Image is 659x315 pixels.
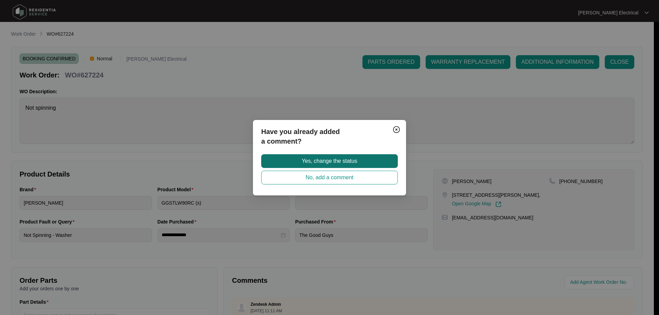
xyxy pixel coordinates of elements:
button: Yes, change the status [261,154,398,168]
span: No, add a comment [305,173,354,182]
button: Close [391,124,402,135]
span: Yes, change the status [302,157,357,165]
p: Have you already added [261,127,398,136]
button: No, add a comment [261,171,398,184]
p: a comment? [261,136,398,146]
img: closeCircle [392,125,401,134]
